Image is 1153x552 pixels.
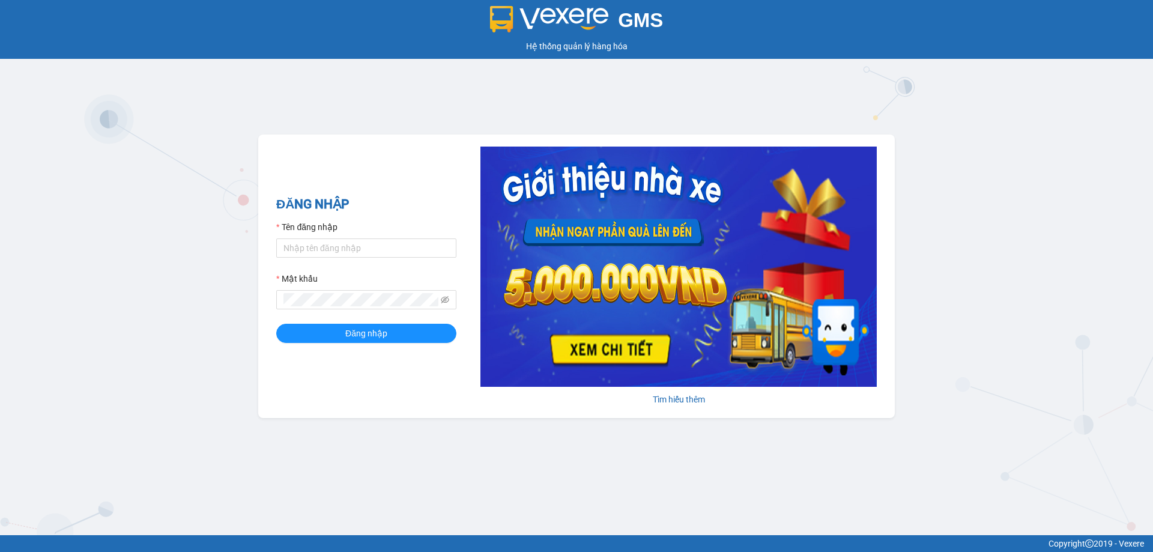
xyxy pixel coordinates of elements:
a: GMS [490,18,664,28]
input: Mật khẩu [283,293,438,306]
div: Copyright 2019 - Vexere [9,537,1144,550]
span: eye-invisible [441,296,449,304]
label: Mật khẩu [276,272,318,285]
img: logo 2 [490,6,609,32]
span: GMS [618,9,663,31]
h2: ĐĂNG NHẬP [276,195,456,214]
div: Hệ thống quản lý hàng hóa [3,40,1150,53]
span: copyright [1085,539,1094,548]
span: Đăng nhập [345,327,387,340]
div: Tìm hiểu thêm [480,393,877,406]
button: Đăng nhập [276,324,456,343]
label: Tên đăng nhập [276,220,337,234]
img: banner-0 [480,147,877,387]
input: Tên đăng nhập [276,238,456,258]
